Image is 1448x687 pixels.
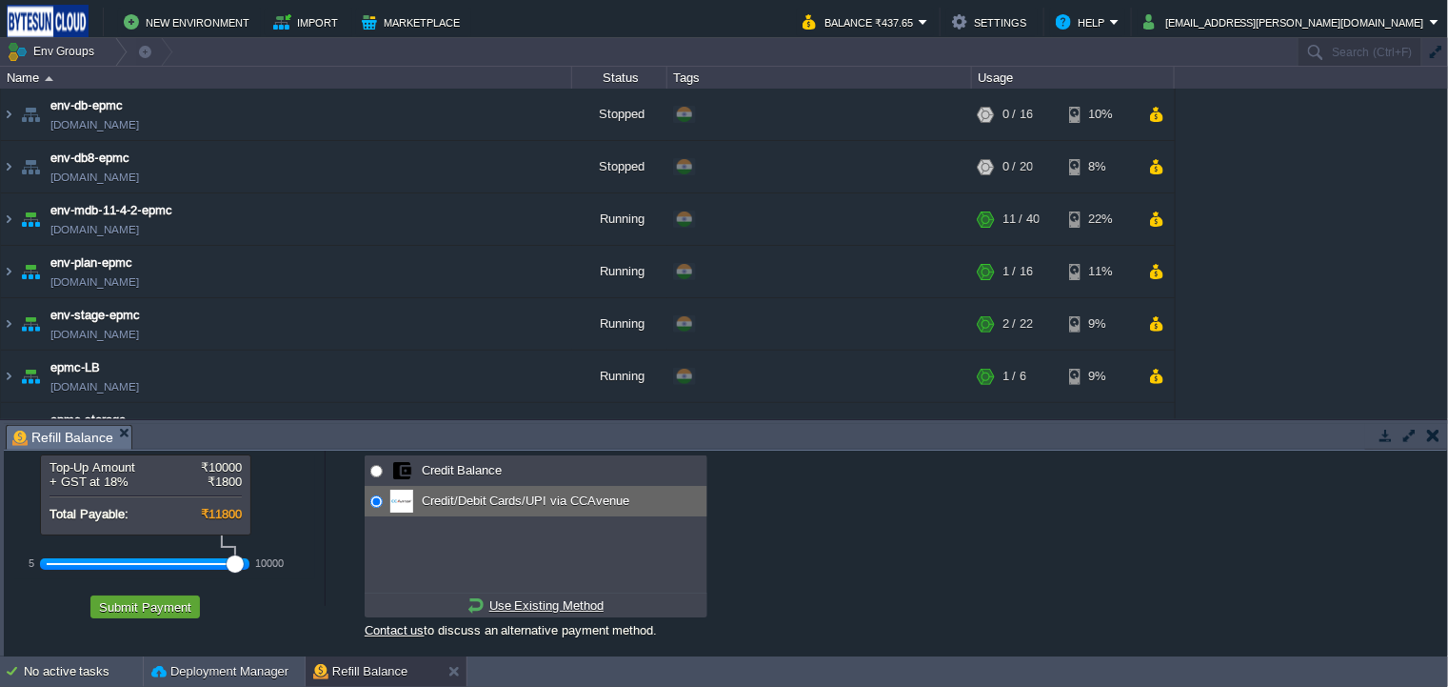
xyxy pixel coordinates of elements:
[1002,351,1026,402] div: 1 / 6
[50,96,123,115] a: env-db-epmc
[50,168,139,187] span: [DOMAIN_NAME]
[572,193,667,245] div: Running
[50,273,139,292] a: [DOMAIN_NAME]
[50,220,139,239] span: [DOMAIN_NAME]
[29,557,34,569] div: 5
[572,141,667,192] div: Stopped
[50,507,242,521] div: Total Payable:
[1002,246,1033,297] div: 1 / 16
[201,460,242,475] span: ₹10000
[365,623,425,637] a: Contact us
[17,246,44,297] img: AMDAwAAAACH5BAEAAAAALAAAAAABAAEAAAICRAEAOw==
[24,657,143,687] div: No active tasks
[362,10,466,33] button: Marketplace
[7,5,89,39] img: Bytesun Cloud
[201,507,242,521] span: ₹11800
[17,403,44,455] img: AMDAwAAAACH5BAEAAAAALAAAAAABAAEAAAICRAEAOw==
[1,89,16,140] img: AMDAwAAAACH5BAEAAAAALAAAAAABAAEAAAICRAEAOw==
[572,351,667,402] div: Running
[1069,193,1131,245] div: 22%
[1069,89,1131,140] div: 10%
[45,76,53,81] img: AMDAwAAAACH5BAEAAAAALAAAAAABAAEAAAICRAEAOw==
[12,426,113,450] span: Refill Balance
[1,193,16,245] img: AMDAwAAAACH5BAEAAAAALAAAAAABAAEAAAICRAEAOw==
[208,475,242,489] span: ₹1800
[1002,403,1026,455] div: 1 / 5
[952,10,1032,33] button: Settings
[668,67,971,89] div: Tags
[572,246,667,297] div: Running
[572,298,667,350] div: Running
[1,298,16,350] img: AMDAwAAAACH5BAEAAAAALAAAAAABAAEAAAICRAEAOw==
[1,403,16,455] img: AMDAwAAAACH5BAEAAAAALAAAAAABAAEAAAICRAEAOw==
[17,351,44,402] img: AMDAwAAAACH5BAEAAAAALAAAAAABAAEAAAICRAEAOw==
[1002,298,1033,350] div: 2 / 22
[50,253,132,273] a: env-plan-epmc
[1,141,16,192] img: AMDAwAAAACH5BAEAAAAALAAAAAABAAEAAAICRAEAOw==
[17,298,44,350] img: AMDAwAAAACH5BAEAAAAALAAAAAABAAEAAAICRAEAOw==
[93,598,197,616] button: Submit Payment
[573,67,666,89] div: Status
[1056,10,1110,33] button: Help
[417,463,503,477] span: Credit Balance
[1069,351,1131,402] div: 9%
[50,377,139,396] a: [DOMAIN_NAME]
[1002,193,1040,245] div: 11 / 40
[1069,403,1131,455] div: 13%
[17,89,44,140] img: AMDAwAAAACH5BAEAAAAALAAAAAABAAEAAAICRAEAOw==
[50,115,139,134] span: [DOMAIN_NAME]
[50,306,140,325] a: env-stage-epmc
[17,193,44,245] img: AMDAwAAAACH5BAEAAAAALAAAAAABAAEAAAICRAEAOw==
[313,662,408,681] button: Refill Balance
[390,459,413,482] img: wallet-account-balance-money-purse-31822.png
[124,10,255,33] button: New Environment
[50,149,129,168] a: env-db8-epmc
[572,89,667,140] div: Stopped
[973,67,1174,89] div: Usage
[50,201,172,220] a: env-mdb-11-4-2-epmc
[1069,141,1131,192] div: 8%
[1,351,16,402] img: AMDAwAAAACH5BAEAAAAALAAAAAABAAEAAAICRAEAOw==
[50,325,139,344] a: [DOMAIN_NAME]
[17,141,44,192] img: AMDAwAAAACH5BAEAAAAALAAAAAABAAEAAAICRAEAOw==
[464,594,608,617] a: Use Existing Method
[1069,298,1131,350] div: 9%
[1002,141,1033,192] div: 0 / 20
[273,10,345,33] button: Import
[1069,246,1131,297] div: 11%
[417,494,629,508] span: Credit/Debit Cards/UPI via CCAvenue
[390,490,413,513] img: 0002309_ccavenue-payment-module.png
[50,460,242,475] div: Top-Up Amount
[489,598,604,613] u: Use Existing Method
[7,38,101,65] button: Env Groups
[2,67,571,89] div: Name
[255,557,284,569] div: 10000
[151,662,288,681] button: Deployment Manager
[50,475,242,489] div: + GST at 18%
[365,617,707,638] div: to discuss an alternative payment method.
[50,358,100,377] a: epmc-LB
[803,10,919,33] button: Balance ₹437.65
[1143,10,1430,33] button: [EMAIL_ADDRESS][PERSON_NAME][DOMAIN_NAME]
[50,411,126,430] a: epmc-storage
[1002,89,1033,140] div: 0 / 16
[572,403,667,455] div: Running
[1,246,16,297] img: AMDAwAAAACH5BAEAAAAALAAAAAABAAEAAAICRAEAOw==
